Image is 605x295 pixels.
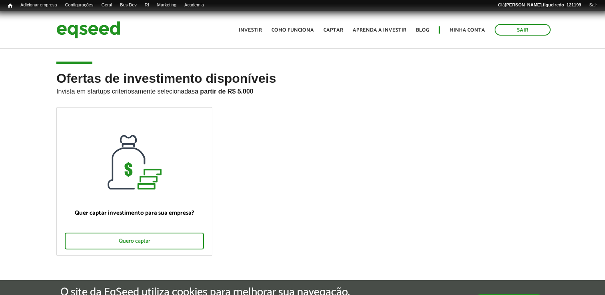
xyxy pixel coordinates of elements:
[272,28,314,33] a: Como funciona
[323,28,343,33] a: Captar
[494,2,585,8] a: Olá[PERSON_NAME].figueiredo_121199
[97,2,116,8] a: Geral
[505,2,581,7] strong: [PERSON_NAME].figueiredo_121199
[61,2,98,8] a: Configurações
[585,2,601,8] a: Sair
[56,19,120,40] img: EqSeed
[56,86,549,95] p: Invista em startups criteriosamente selecionadas
[116,2,141,8] a: Bus Dev
[449,28,485,33] a: Minha conta
[141,2,153,8] a: RI
[56,107,212,256] a: Quer captar investimento para sua empresa? Quero captar
[16,2,61,8] a: Adicionar empresa
[4,2,16,10] a: Início
[416,28,429,33] a: Blog
[353,28,406,33] a: Aprenda a investir
[495,24,551,36] a: Sair
[195,88,254,95] strong: a partir de R$ 5.000
[8,3,12,8] span: Início
[153,2,180,8] a: Marketing
[180,2,208,8] a: Academia
[65,209,204,217] p: Quer captar investimento para sua empresa?
[239,28,262,33] a: Investir
[56,72,549,107] h2: Ofertas de investimento disponíveis
[65,233,204,249] div: Quero captar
